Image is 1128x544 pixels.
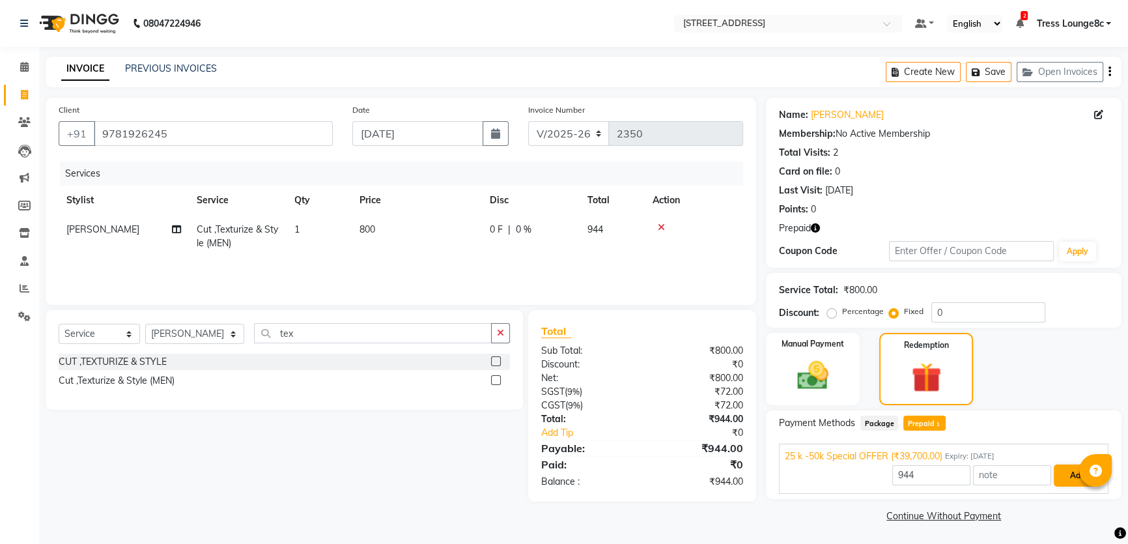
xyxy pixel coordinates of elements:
div: ₹72.00 [642,385,753,399]
th: Qty [287,186,352,215]
div: Service Total: [779,283,838,297]
span: Cut ,Texturize & Style (MEN) [197,223,278,249]
th: Price [352,186,482,215]
div: 0 [835,165,840,179]
div: Paid: [531,457,642,472]
button: Apply [1059,242,1096,261]
span: 944 [587,223,603,235]
div: ₹0 [642,457,753,472]
input: note [973,465,1051,485]
a: 2 [1015,18,1023,29]
label: Fixed [904,306,924,317]
a: Continue Without Payment [768,509,1119,523]
img: _cash.svg [787,358,838,394]
span: 1 [935,421,942,429]
span: 800 [360,223,375,235]
span: Total [541,324,571,338]
div: ₹944.00 [642,412,753,426]
a: INVOICE [61,57,109,81]
span: 9% [568,400,580,410]
div: Coupon Code [779,244,889,258]
a: Add Tip [531,426,661,440]
div: ₹0 [642,358,753,371]
div: ( ) [531,399,642,412]
input: Enter Offer / Coupon Code [889,241,1054,261]
div: ₹0 [660,426,753,440]
div: [DATE] [825,184,853,197]
span: 2 [1021,11,1028,20]
a: [PERSON_NAME] [811,108,884,122]
div: 2 [833,146,838,160]
div: Sub Total: [531,344,642,358]
span: Tress Lounge8c [1036,17,1103,31]
span: Expiry: [DATE] [945,451,994,462]
div: Total: [531,412,642,426]
label: Date [352,104,370,116]
label: Percentage [842,306,884,317]
span: | [508,223,511,236]
span: 9% [567,386,580,397]
div: ₹800.00 [642,344,753,358]
div: Membership: [779,127,836,141]
b: 08047224946 [143,5,201,42]
img: _gift.svg [902,359,951,396]
div: Discount: [531,358,642,371]
button: +91 [59,121,95,146]
th: Action [645,186,743,215]
div: Total Visits: [779,146,830,160]
div: Net: [531,371,642,385]
div: Cut ,Texturize & Style (MEN) [59,374,175,388]
span: Payment Methods [779,416,855,430]
button: Create New [886,62,961,82]
span: CGST [541,399,565,411]
span: 1 [294,223,300,235]
span: 25 k -50k Special OFFER (₹39,700.00) [785,450,942,463]
input: Search by Name/Mobile/Email/Code [94,121,333,146]
div: CUT ,TEXTURIZE & STYLE [59,355,167,369]
label: Redemption [904,339,949,351]
th: Stylist [59,186,189,215]
th: Total [580,186,645,215]
div: ₹800.00 [843,283,877,297]
label: Invoice Number [528,104,585,116]
img: logo [33,5,122,42]
div: 0 [811,203,816,216]
label: Client [59,104,79,116]
button: Save [966,62,1011,82]
span: Package [860,416,898,431]
span: Prepaid [903,416,946,431]
label: Manual Payment [782,338,844,350]
div: Name: [779,108,808,122]
span: 0 % [516,223,531,236]
button: Add [1054,465,1101,487]
div: ₹944.00 [642,440,753,456]
div: ( ) [531,385,642,399]
th: Disc [482,186,580,215]
div: Last Visit: [779,184,823,197]
div: ₹800.00 [642,371,753,385]
div: ₹944.00 [642,475,753,489]
span: [PERSON_NAME] [66,223,139,235]
input: Search or Scan [254,323,491,343]
div: Services [60,162,753,186]
span: SGST [541,386,565,397]
span: 0 F [490,223,503,236]
span: Prepaid [779,222,811,235]
div: Card on file: [779,165,832,179]
a: PREVIOUS INVOICES [125,63,217,74]
th: Service [189,186,287,215]
div: Payable: [531,440,642,456]
button: Open Invoices [1017,62,1103,82]
div: Discount: [779,306,819,320]
div: No Active Membership [779,127,1108,141]
div: ₹72.00 [642,399,753,412]
input: Amount [892,465,970,485]
div: Balance : [531,475,642,489]
div: Points: [779,203,808,216]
